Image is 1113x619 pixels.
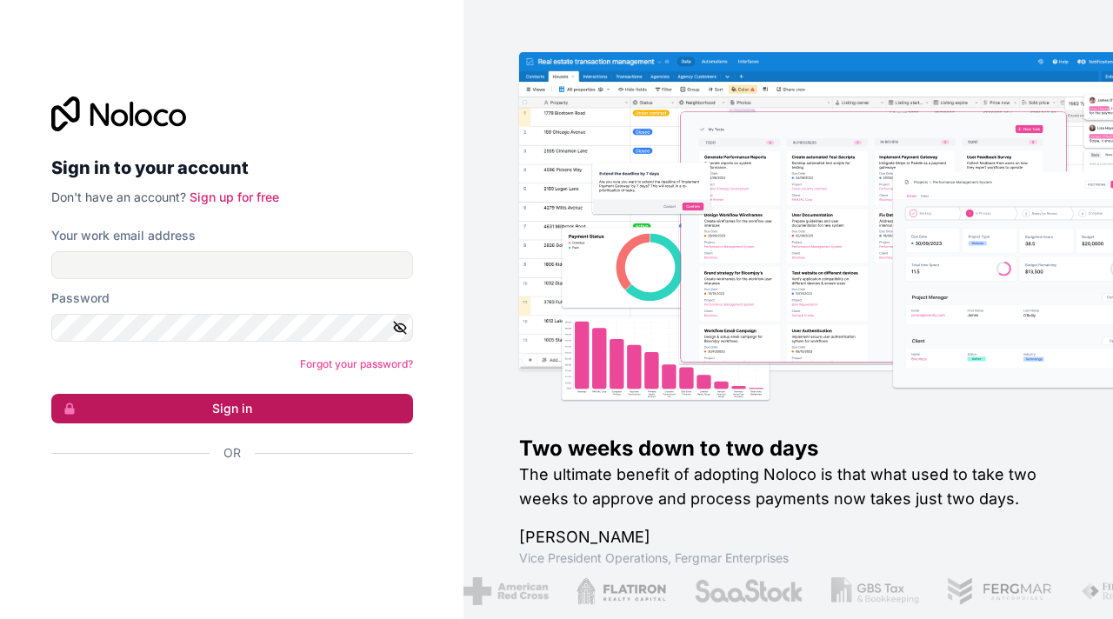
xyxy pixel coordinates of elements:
[190,190,279,204] a: Sign up for free
[947,577,1053,605] img: /assets/fergmar-CudnrXN5.png
[519,525,1057,549] h1: [PERSON_NAME]
[51,394,413,423] button: Sign in
[576,577,667,605] img: /assets/flatiron-C8eUkumj.png
[51,314,413,342] input: Password
[519,435,1057,463] h1: Two weeks down to two days
[831,577,920,605] img: /assets/gbstax-C-GtDUiK.png
[43,481,408,519] iframe: Botón de Acceder con Google
[51,227,196,244] label: Your work email address
[300,357,413,370] a: Forgot your password?
[223,444,241,462] span: Or
[519,549,1057,567] h1: Vice President Operations , Fergmar Enterprises
[519,463,1057,511] h2: The ultimate benefit of adopting Noloco is that what used to take two weeks to approve and proces...
[51,251,413,279] input: Email address
[51,190,186,204] span: Don't have an account?
[51,290,110,307] label: Password
[51,152,413,183] h2: Sign in to your account
[463,577,548,605] img: /assets/american-red-cross-BAupjrZR.png
[694,577,803,605] img: /assets/saastock-C6Zbiodz.png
